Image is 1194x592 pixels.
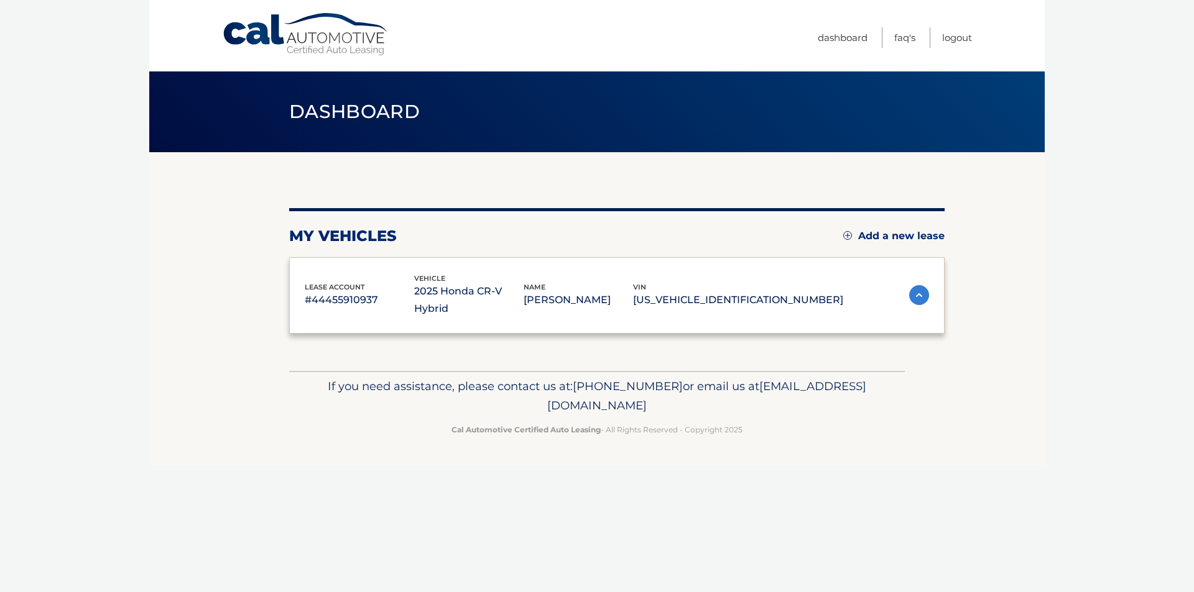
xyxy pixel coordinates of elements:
a: Cal Automotive [222,12,390,57]
img: add.svg [843,231,852,240]
span: Dashboard [289,100,420,123]
strong: Cal Automotive Certified Auto Leasing [451,425,601,434]
p: [PERSON_NAME] [524,291,633,309]
img: accordion-active.svg [909,285,929,305]
a: Add a new lease [843,230,945,242]
h2: my vehicles [289,227,397,245]
p: - All Rights Reserved - Copyright 2025 [297,423,897,436]
p: [US_VEHICLE_IDENTIFICATION_NUMBER] [633,291,843,309]
span: vin [633,283,646,291]
p: #44455910937 [305,291,414,309]
span: lease account [305,283,365,291]
a: FAQ's [894,27,915,48]
span: vehicle [414,274,445,283]
a: Logout [942,27,972,48]
span: name [524,283,545,291]
a: Dashboard [818,27,868,48]
p: 2025 Honda CR-V Hybrid [414,283,524,317]
span: [PHONE_NUMBER] [573,379,683,393]
p: If you need assistance, please contact us at: or email us at [297,376,897,416]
